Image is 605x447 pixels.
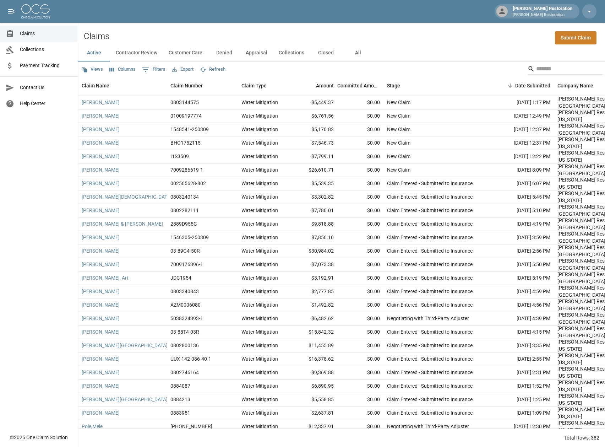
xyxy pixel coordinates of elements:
[490,352,554,366] div: [DATE] 2:55 PM
[387,220,473,227] div: Claim Entered - Submitted to Insurance
[337,231,383,244] div: $0.00
[291,123,337,136] div: $5,170.82
[82,247,120,254] a: [PERSON_NAME]
[78,76,167,96] div: Claim Name
[490,379,554,393] div: [DATE] 1:52 PM
[241,355,278,362] div: Water Mitigation
[291,109,337,123] div: $6,761.56
[241,112,278,119] div: Water Mitigation
[337,285,383,298] div: $0.00
[82,382,120,389] a: [PERSON_NAME]
[490,109,554,123] div: [DATE] 12:49 PM
[241,328,278,335] div: Water Mitigation
[4,4,18,18] button: open drawer
[337,177,383,190] div: $0.00
[528,63,604,76] div: Search
[337,136,383,150] div: $0.00
[241,76,267,96] div: Claim Type
[241,220,278,227] div: Water Mitigation
[337,258,383,271] div: $0.00
[490,298,554,312] div: [DATE] 4:56 PM
[291,285,337,298] div: $2,777.85
[291,325,337,339] div: $15,842.32
[170,247,200,254] div: 03-89G4-50R
[387,261,473,268] div: Claim Entered - Submitted to Insurance
[291,76,337,96] div: Amount
[82,369,120,376] a: [PERSON_NAME]
[490,244,554,258] div: [DATE] 2:56 PM
[337,379,383,393] div: $0.00
[170,301,201,308] div: AZM0006080
[170,382,190,389] div: 0884087
[291,393,337,406] div: $5,558.85
[387,396,473,403] div: Claim Entered - Submitted to Insurance
[82,274,129,281] a: [PERSON_NAME], Art
[241,423,278,430] div: Water Mitigation
[170,139,201,146] div: BHO1752115
[310,44,342,61] button: Closed
[82,126,120,133] a: [PERSON_NAME]
[82,112,120,119] a: [PERSON_NAME]
[170,76,203,96] div: Claim Number
[291,217,337,231] div: $9,818.88
[337,325,383,339] div: $0.00
[337,76,383,96] div: Committed Amount
[387,423,469,430] div: Negotiating with Third-Party Adjuster
[337,123,383,136] div: $0.00
[490,136,554,150] div: [DATE] 12:37 PM
[291,271,337,285] div: $3,192.91
[387,126,410,133] div: New Claim
[337,339,383,352] div: $0.00
[78,44,605,61] div: dynamic tabs
[490,325,554,339] div: [DATE] 4:15 PM
[241,261,278,268] div: Water Mitigation
[241,342,278,349] div: Water Mitigation
[490,123,554,136] div: [DATE] 12:37 PM
[387,234,473,241] div: Claim Entered - Submitted to Insurance
[140,64,167,75] button: Show filters
[108,64,137,75] button: Select columns
[170,355,211,362] div: UUX-142-086-40-1
[241,409,278,416] div: Water Mitigation
[170,274,191,281] div: JDG1954
[20,46,72,53] span: Collections
[505,81,515,91] button: Sort
[387,301,473,308] div: Claim Entered - Submitted to Insurance
[241,180,278,187] div: Water Mitigation
[241,234,278,241] div: Water Mitigation
[291,298,337,312] div: $1,492.82
[208,44,240,61] button: Denied
[170,64,195,75] button: Export
[387,153,410,160] div: New Claim
[82,328,120,335] a: [PERSON_NAME]
[387,166,410,173] div: New Claim
[291,420,337,433] div: $12,337.91
[291,231,337,244] div: $7,856.10
[337,298,383,312] div: $0.00
[82,396,168,403] a: [PERSON_NAME][GEOGRAPHIC_DATA]
[238,76,291,96] div: Claim Type
[490,285,554,298] div: [DATE] 4:59 PM
[490,312,554,325] div: [DATE] 4:39 PM
[387,139,410,146] div: New Claim
[291,96,337,109] div: $5,449.37
[241,301,278,308] div: Water Mitigation
[241,99,278,106] div: Water Mitigation
[240,44,273,61] button: Appraisal
[198,64,227,75] button: Refresh
[387,382,473,389] div: Claim Entered - Submitted to Insurance
[557,76,593,96] div: Company Name
[490,190,554,204] div: [DATE] 5:45 PM
[170,180,206,187] div: 002565628-802
[337,312,383,325] div: $0.00
[291,177,337,190] div: $5,539.35
[337,420,383,433] div: $0.00
[490,177,554,190] div: [DATE] 6:07 PM
[170,166,203,173] div: 7009286619-1
[170,369,199,376] div: 0802746164
[291,406,337,420] div: $2,637.81
[490,271,554,285] div: [DATE] 5:19 PM
[170,234,209,241] div: 1546305-250309
[21,4,50,18] img: ocs-logo-white-transparent.png
[82,342,168,349] a: [PERSON_NAME][GEOGRAPHIC_DATA]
